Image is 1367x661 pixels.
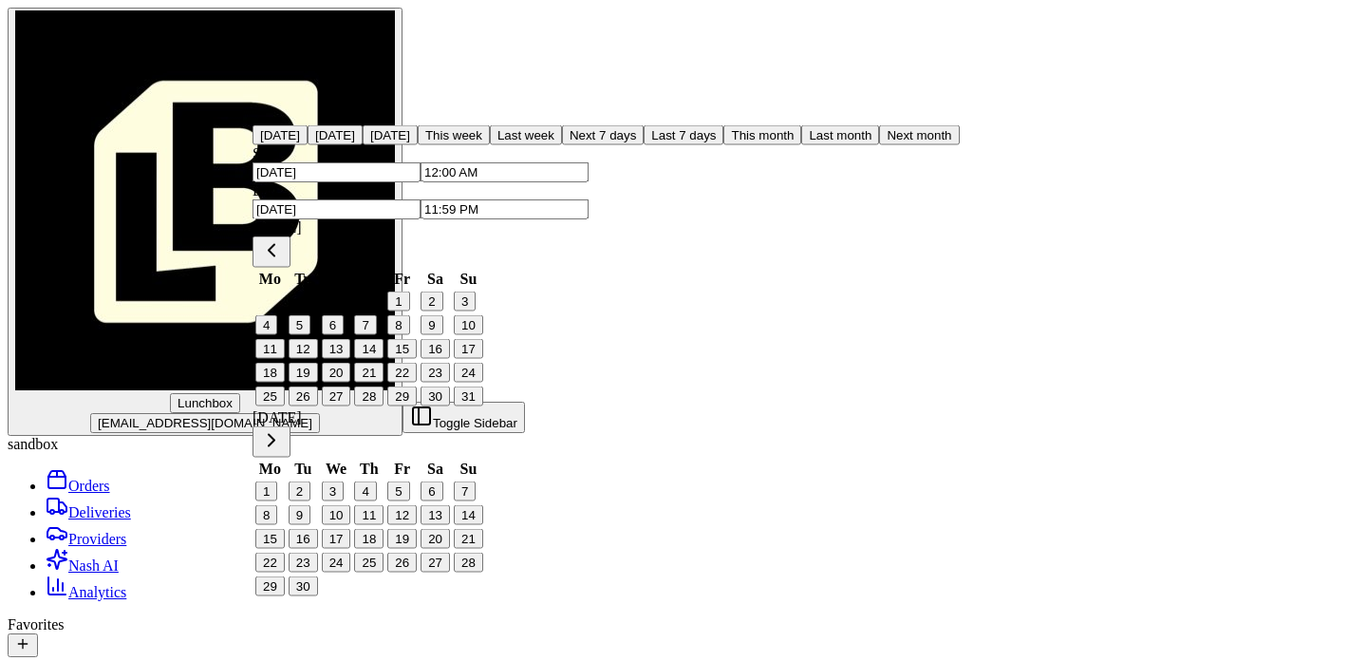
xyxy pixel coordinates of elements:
button: 9 [289,505,310,525]
button: 27 [421,553,450,573]
button: 22 [255,553,285,573]
button: 24 [322,553,351,573]
button: 3 [322,482,344,501]
button: 23 [421,363,450,383]
button: 17 [454,339,483,359]
span: Pylon [189,322,230,336]
button: 30 [421,387,450,406]
button: 3 [454,292,476,312]
label: Start [253,145,281,161]
button: 14 [354,339,384,359]
button: 22 [387,363,417,383]
button: 19 [387,529,417,549]
button: 4 [354,482,376,501]
input: Date [253,162,421,182]
a: 📗Knowledge Base [11,268,153,302]
button: Next 7 days [562,125,644,145]
button: 9 [421,315,442,335]
p: Welcome 👋 [19,76,346,106]
input: Date [253,199,421,219]
button: 11 [354,505,384,525]
button: 11 [255,339,285,359]
button: 23 [289,553,318,573]
button: 26 [289,387,318,406]
div: 📗 [19,277,34,293]
button: [EMAIL_ADDRESS][DOMAIN_NAME] [90,413,320,433]
button: 18 [255,363,285,383]
span: API Documentation [179,275,305,294]
th: Sunday [453,270,484,289]
button: 12 [387,505,417,525]
button: Go to next month [253,426,290,458]
button: 31 [454,387,483,406]
button: Last week [490,125,562,145]
button: 13 [421,505,450,525]
th: Wednesday [321,460,352,479]
input: Time [421,162,589,182]
span: [EMAIL_ADDRESS][DOMAIN_NAME] [98,416,312,430]
th: Monday [254,270,286,289]
button: 14 [454,505,483,525]
button: [DATE] [363,125,418,145]
button: 7 [354,315,376,335]
a: 💻API Documentation [153,268,312,302]
span: Lunchbox [178,396,233,410]
button: 27 [322,387,351,406]
div: sandbox [8,436,1359,453]
button: 10 [454,315,483,335]
button: 16 [289,529,318,549]
button: Next month [879,125,959,145]
button: 8 [255,505,277,525]
div: 💻 [160,277,176,293]
th: Monday [254,460,286,479]
button: Last month [801,125,879,145]
img: Lunchbox [15,10,395,390]
a: Analytics [46,584,126,600]
span: Knowledge Base [38,275,145,294]
button: [DATE] [308,125,363,145]
div: [DATE] [253,219,960,236]
button: 7 [454,482,476,501]
button: 20 [322,363,351,383]
button: 28 [454,553,483,573]
button: [DATE] [253,125,308,145]
th: Sunday [453,460,484,479]
th: Thursday [353,460,384,479]
span: Providers [68,531,126,547]
input: Time [421,199,589,219]
th: Saturday [420,270,451,289]
button: 13 [322,339,351,359]
button: 4 [255,315,277,335]
button: 6 [322,315,344,335]
button: 29 [387,387,417,406]
a: Deliveries [46,504,131,520]
a: Powered byPylon [134,321,230,336]
button: 25 [255,387,285,406]
button: 24 [454,363,483,383]
th: Saturday [420,460,451,479]
button: 5 [387,482,409,501]
button: Lunchbox [170,393,240,413]
span: Deliveries [68,504,131,520]
button: 12 [289,339,318,359]
div: [DATE] [253,409,960,426]
div: We're available if you need us! [65,200,240,216]
div: Favorites [8,616,1359,633]
button: 5 [289,315,310,335]
img: 1736555255976-a54dd68f-1ca7-489b-9aae-adbdc363a1c4 [19,181,53,216]
button: 2 [289,482,310,501]
button: 17 [322,529,351,549]
button: 21 [354,363,384,383]
th: Wednesday [321,270,352,289]
th: Tuesday [288,270,319,289]
th: Tuesday [288,460,319,479]
button: 25 [354,553,384,573]
th: Friday [386,270,418,289]
button: 1 [387,292,409,312]
button: 10 [322,505,351,525]
button: 19 [289,363,318,383]
button: 16 [421,339,450,359]
span: Analytics [68,584,126,600]
button: Start new chat [323,187,346,210]
input: Clear [49,123,313,142]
